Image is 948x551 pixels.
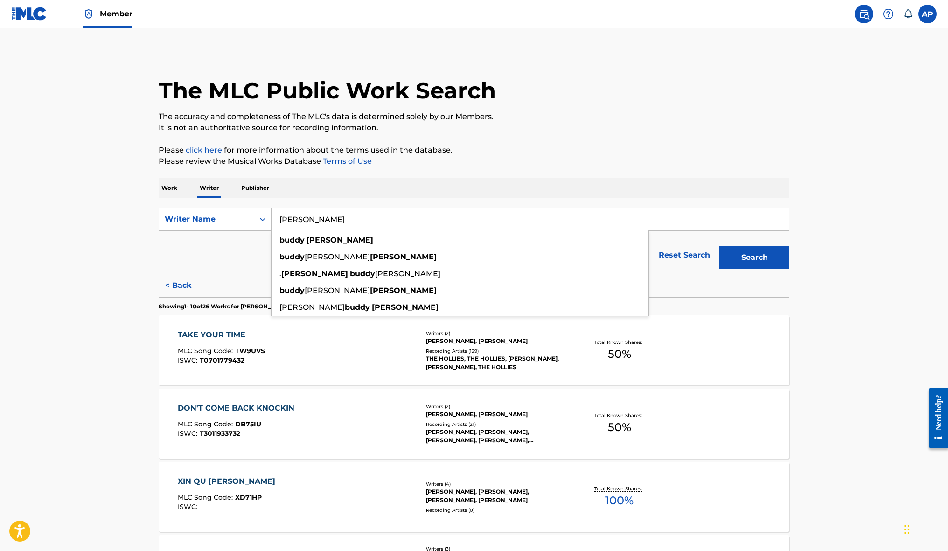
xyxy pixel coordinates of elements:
div: DON'T COME BACK KNOCKIN [178,403,299,414]
div: XIN QU [PERSON_NAME] [178,476,280,487]
form: Search Form [159,208,789,274]
a: Public Search [855,5,873,23]
span: [PERSON_NAME] [375,269,440,278]
p: Writer [197,178,222,198]
p: Please review the Musical Works Database [159,156,789,167]
img: MLC Logo [11,7,47,21]
p: Total Known Shares: [594,485,644,492]
span: . [279,269,281,278]
strong: buddy [350,269,375,278]
a: click here [186,146,222,154]
p: The accuracy and completeness of The MLC's data is determined solely by our Members. [159,111,789,122]
span: [PERSON_NAME] [305,286,370,295]
strong: [PERSON_NAME] [281,269,348,278]
a: DON'T COME BACK KNOCKINMLC Song Code:DB75IUISWC:T3011933732Writers (2)[PERSON_NAME], [PERSON_NAME... [159,389,789,459]
a: Reset Search [654,245,715,265]
span: TW9UVS [235,347,265,355]
strong: buddy [279,236,305,244]
strong: [PERSON_NAME] [370,286,437,295]
div: [PERSON_NAME], [PERSON_NAME] [426,410,567,418]
p: Please for more information about the terms used in the database. [159,145,789,156]
strong: buddy [345,303,370,312]
div: Help [879,5,898,23]
span: T3011933732 [200,429,240,438]
p: Publisher [238,178,272,198]
strong: [PERSON_NAME] [372,303,439,312]
a: XIN QU [PERSON_NAME]MLC Song Code:XD71HPISWC:Writers (4)[PERSON_NAME], [PERSON_NAME], [PERSON_NAM... [159,462,789,532]
span: [PERSON_NAME] [305,252,370,261]
div: Recording Artists ( 21 ) [426,421,567,428]
span: MLC Song Code : [178,347,235,355]
p: Total Known Shares: [594,339,644,346]
div: Writer Name [165,214,249,225]
img: search [858,8,870,20]
div: Writers ( 2 ) [426,403,567,410]
div: Notifications [903,9,913,19]
div: Writers ( 2 ) [426,330,567,337]
span: MLC Song Code : [178,420,235,428]
span: 50 % [608,346,631,363]
button: < Back [159,274,215,297]
span: ISWC : [178,356,200,364]
p: Total Known Shares: [594,412,644,419]
span: MLC Song Code : [178,493,235,502]
img: Top Rightsholder [83,8,94,20]
span: 50 % [608,419,631,436]
span: Member [100,8,132,19]
span: 100 % [605,492,634,509]
div: TAKE YOUR TIME [178,329,265,341]
div: [PERSON_NAME], [PERSON_NAME], [PERSON_NAME], [PERSON_NAME] [426,488,567,504]
div: Writers ( 4 ) [426,481,567,488]
button: Search [719,246,789,269]
p: Showing 1 - 10 of 26 Works for [PERSON_NAME] [159,302,290,311]
strong: buddy [279,286,305,295]
h1: The MLC Public Work Search [159,77,496,105]
span: ISWC : [178,502,200,511]
a: TAKE YOUR TIMEMLC Song Code:TW9UVSISWC:T0701779432Writers (2)[PERSON_NAME], [PERSON_NAME]Recordin... [159,315,789,385]
span: ISWC : [178,429,200,438]
span: T0701779432 [200,356,244,364]
div: Drag [904,516,910,544]
p: It is not an authoritative source for recording information. [159,122,789,133]
span: [PERSON_NAME] [279,303,345,312]
iframe: Chat Widget [901,506,948,551]
div: [PERSON_NAME], [PERSON_NAME], [PERSON_NAME], [PERSON_NAME], [PERSON_NAME] [426,428,567,445]
div: THE HOLLIES, THE HOLLIES, [PERSON_NAME], [PERSON_NAME], THE HOLLIES [426,355,567,371]
p: Work [159,178,180,198]
a: Terms of Use [321,157,372,166]
div: Recording Artists ( 129 ) [426,348,567,355]
div: [PERSON_NAME], [PERSON_NAME] [426,337,567,345]
strong: [PERSON_NAME] [307,236,373,244]
div: Recording Artists ( 0 ) [426,507,567,514]
span: XD71HP [235,493,262,502]
iframe: Resource Center [922,380,948,455]
span: DB75IU [235,420,261,428]
img: help [883,8,894,20]
strong: [PERSON_NAME] [370,252,437,261]
strong: buddy [279,252,305,261]
div: User Menu [918,5,937,23]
